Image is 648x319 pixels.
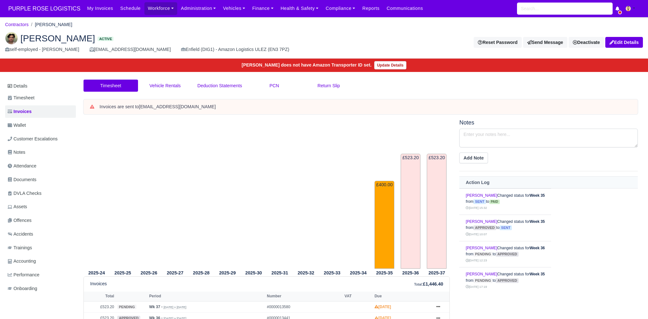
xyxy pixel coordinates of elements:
[459,152,488,163] button: Add Note
[220,2,249,15] a: Vehicles
[343,292,373,301] th: VAT
[459,267,551,294] td: Changed status for from to
[529,246,545,250] strong: Week 36
[181,46,289,53] div: Enfield (DIG1) - Amazon Logistics ULEZ (EN3 7PZ)
[5,22,29,27] a: Contractors
[345,269,371,277] th: 2025-34
[375,305,391,309] strong: [DATE]
[466,193,497,198] a: [PERSON_NAME]
[99,104,631,110] div: Invoices are sent to
[319,269,345,277] th: 2025-33
[499,225,512,230] span: sent
[148,292,265,301] th: Period
[424,269,450,277] th: 2025-37
[529,219,545,224] strong: Week 35
[459,188,551,215] td: Changed status for from to
[459,119,638,126] h5: Notes
[5,146,76,159] a: Notes
[267,269,293,277] th: 2025-31
[20,34,95,43] span: [PERSON_NAME]
[473,278,492,283] span: pending
[214,269,240,277] th: 2025-29
[5,80,76,92] a: Details
[8,176,36,183] span: Documents
[5,46,79,53] div: self-employed - [PERSON_NAME]
[302,80,356,92] a: Return Slip
[322,2,359,15] a: Compliance
[466,285,487,288] small: [DATE] 17:19
[84,292,116,301] th: Total
[397,269,424,277] th: 2025-36
[523,37,567,48] a: Send Message
[5,242,76,254] a: Trainings
[459,177,638,188] th: Action Log
[8,285,37,292] span: Onboarding
[149,305,163,309] strong: Wk 37 -
[5,92,76,104] a: Timesheet
[5,255,76,267] a: Accounting
[117,305,136,309] span: pending
[473,225,496,230] span: approved
[374,61,406,69] a: Update Details
[466,246,497,250] a: [PERSON_NAME]
[605,37,643,48] a: Edit Details
[5,187,76,200] a: DVLA Checks
[401,154,420,268] td: £523.20
[8,149,25,156] span: Notes
[427,154,447,268] td: £523.20
[8,190,41,197] span: DVLA Checks
[5,133,76,145] a: Customer Escalations
[459,215,551,241] td: Changed status for from to
[265,292,343,301] th: Number
[84,301,116,313] td: £523.20
[383,2,427,15] a: Communications
[8,94,34,102] span: Timesheet
[188,269,214,277] th: 2025-28
[474,37,521,48] button: Reset Password
[138,80,193,92] a: Vehicle Rentals
[5,174,76,186] a: Documents
[5,269,76,281] a: Performance
[423,281,443,287] strong: £1,446.40
[293,269,319,277] th: 2025-32
[359,2,383,15] a: Reports
[265,301,343,313] td: #0000013580
[90,46,171,53] div: [EMAIL_ADDRESS][DOMAIN_NAME]
[8,271,40,279] span: Performance
[5,228,76,240] a: Accidents
[84,269,110,277] th: 2025-24
[136,269,162,277] th: 2025-26
[8,122,26,129] span: Wallet
[110,269,136,277] th: 2025-25
[8,217,32,224] span: Offences
[241,269,267,277] th: 2025-30
[489,200,500,204] span: paid
[117,2,144,15] a: Schedule
[249,2,277,15] a: Finance
[466,232,487,236] small: [DATE] 10:07
[5,105,76,118] a: Invoices
[139,104,216,109] strong: [EMAIL_ADDRESS][DOMAIN_NAME]
[529,193,545,198] strong: Week 35
[192,80,247,92] a: Deduction Statements
[5,119,76,131] a: Wallet
[466,272,497,276] a: [PERSON_NAME]
[8,108,32,115] span: Invoices
[496,252,519,257] span: approved
[466,259,487,262] small: [DATE] 12:23
[247,80,302,92] a: PCN
[473,252,492,257] span: pending
[162,269,188,277] th: 2025-27
[84,80,138,92] a: Timesheet
[569,37,604,48] a: Deactivate
[164,305,186,309] small: [DATE] » [DATE]
[29,21,72,28] li: [PERSON_NAME]
[5,2,84,15] span: PURPLE ROSE LOGISTICS
[414,280,443,288] div: :
[8,230,33,238] span: Accidents
[8,162,36,170] span: Attendance
[5,201,76,213] a: Assets
[371,269,397,277] th: 2025-35
[8,258,36,265] span: Accounting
